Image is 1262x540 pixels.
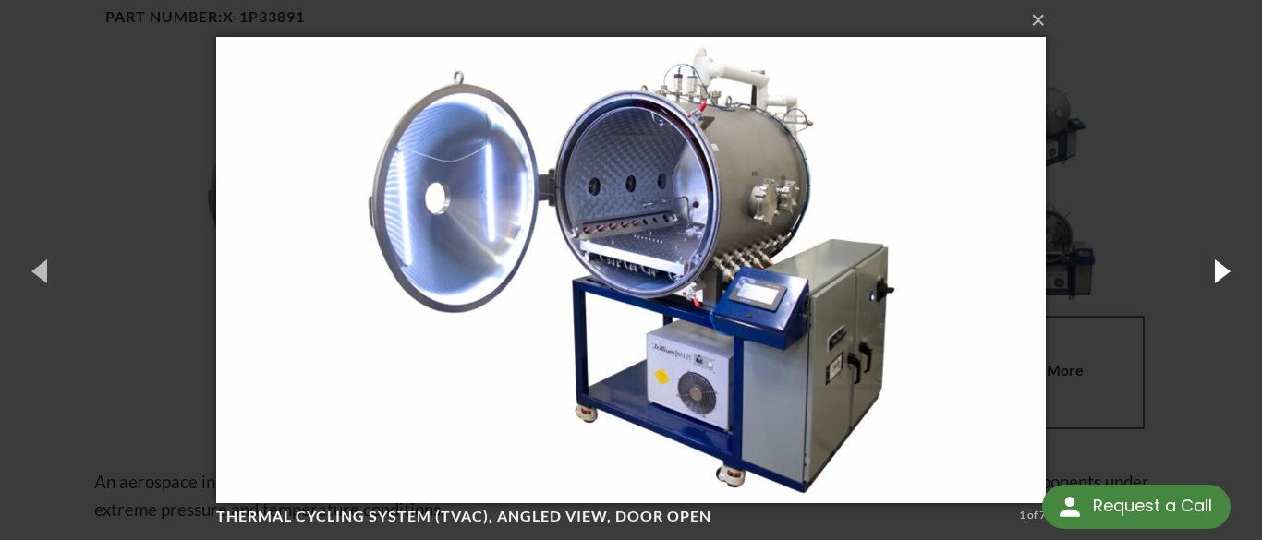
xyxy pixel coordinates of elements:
[1055,492,1085,522] img: round button
[1042,485,1231,529] div: Request a Call
[1179,220,1262,321] button: Next (Right arrow key)
[1019,507,1046,523] div: 1 of 7
[216,507,1013,526] h4: Thermal Cycling System (TVAC), angled view, door open
[1093,485,1212,527] div: Request a Call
